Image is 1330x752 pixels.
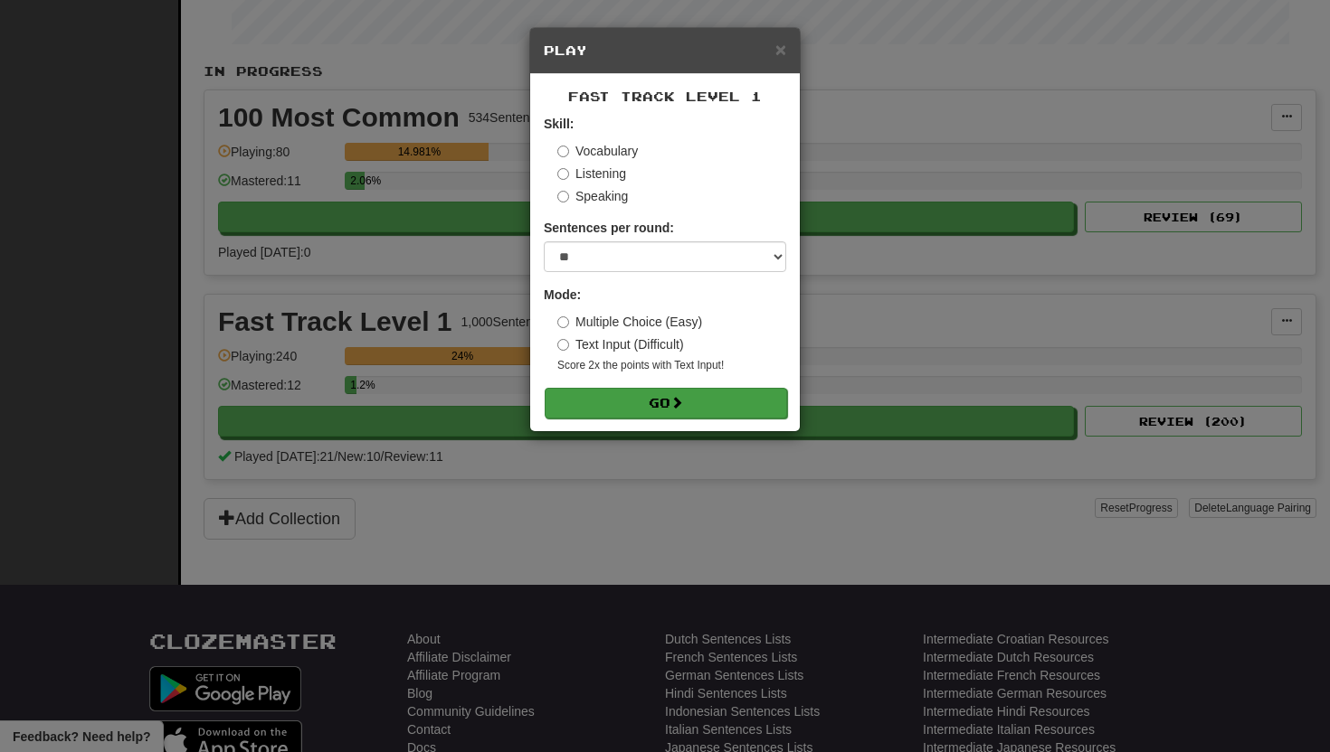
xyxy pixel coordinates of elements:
[557,168,569,180] input: Listening
[557,316,569,328] input: Multiple Choice (Easy)
[545,388,787,418] button: Go
[557,313,702,331] label: Multiple Choice (Easy)
[557,146,569,157] input: Vocabulary
[557,164,626,183] label: Listening
[557,339,569,351] input: Text Input (Difficult)
[557,187,628,205] label: Speaking
[568,89,762,104] span: Fast Track Level 1
[544,219,674,237] label: Sentences per round:
[775,40,786,59] button: Close
[557,142,638,160] label: Vocabulary
[544,287,581,302] strong: Mode:
[544,117,574,131] strong: Skill:
[775,39,786,60] span: ×
[557,335,684,353] label: Text Input (Difficult)
[557,358,786,373] small: Score 2x the points with Text Input !
[544,42,786,60] h5: Play
[557,191,569,202] input: Speaking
